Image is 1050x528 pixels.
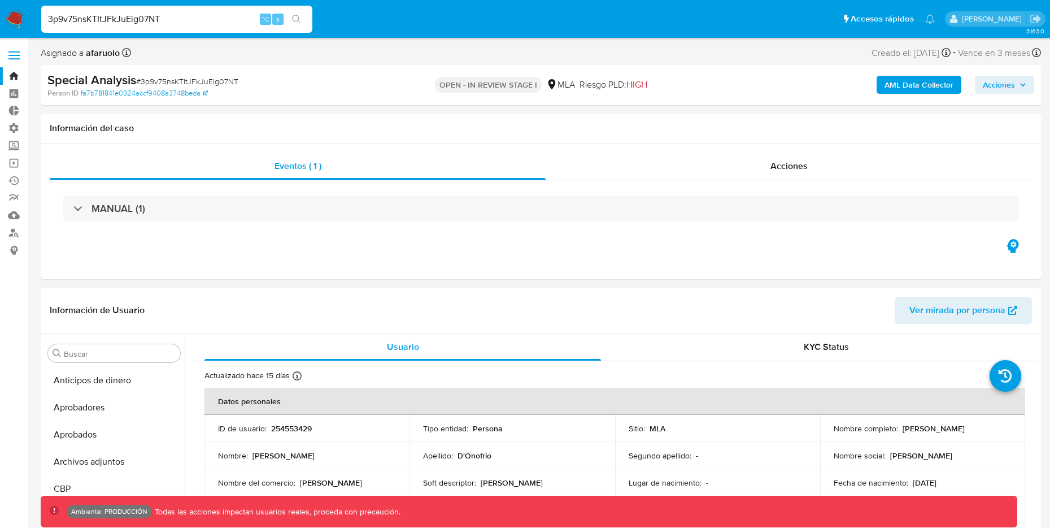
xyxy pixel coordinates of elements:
b: afaruolo [84,46,120,59]
p: Persona [473,423,503,434]
p: MLA [650,423,665,434]
span: Asignado a [41,47,120,59]
span: Acciones [983,76,1015,94]
span: s [276,14,280,24]
p: Apellido : [423,451,453,461]
b: AML Data Collector [885,76,953,94]
span: KYC Status [804,340,849,353]
div: MLA [546,79,575,91]
p: Ambiente: PRODUCCIÓN [71,509,147,514]
span: Acciones [770,159,808,172]
b: Person ID [47,88,79,98]
p: D'Onofrio [458,451,491,461]
a: Notificaciones [925,14,935,24]
button: Buscar [53,349,62,358]
span: Accesos rápidos [851,13,914,25]
p: [PERSON_NAME] [300,478,362,488]
span: Usuario [387,340,419,353]
span: Ver mirada por persona [909,297,1005,324]
p: Nombre : [218,451,248,461]
span: - [953,45,956,60]
span: Eventos ( 1 ) [275,159,321,172]
div: Creado el: [DATE] [872,45,951,60]
p: Nombre social : [834,451,886,461]
input: Buscar [64,349,176,359]
p: Nombre del comercio : [218,478,295,488]
span: Riesgo PLD: [580,79,647,91]
span: HIGH [626,78,647,91]
button: AML Data Collector [877,76,961,94]
button: Aprobados [43,421,185,448]
p: ID de usuario : [218,423,267,434]
p: Segundo apellido : [629,451,691,461]
p: Todas las acciones impactan usuarios reales, proceda con precaución. [152,507,400,517]
div: MANUAL (1) [63,196,1018,222]
p: OPEN - IN REVIEW STAGE I [435,77,542,93]
p: Nombre completo : [834,423,898,434]
p: Sitio : [629,423,645,434]
p: [PERSON_NAME] [890,451,952,461]
span: Vence en 3 meses [958,47,1030,59]
p: [PERSON_NAME] [903,423,965,434]
p: Actualizado hace 15 días [204,370,290,381]
p: [PERSON_NAME] [481,478,543,488]
p: - [696,451,698,461]
h1: Información del caso [50,123,1032,134]
p: Fecha de nacimiento : [834,478,908,488]
h3: MANUAL (1) [92,202,145,215]
button: Archivos adjuntos [43,448,185,475]
button: search-icon [285,11,308,27]
p: Lugar de nacimiento : [629,478,702,488]
p: luis.birchenz@mercadolibre.com [962,14,1026,24]
b: Special Analysis [47,71,136,89]
input: Buscar usuario o caso... [41,12,312,27]
p: [DATE] [913,478,936,488]
p: Soft descriptor : [423,478,476,488]
p: - [706,478,708,488]
h1: Información de Usuario [50,305,145,316]
a: Salir [1030,13,1042,25]
th: Datos personales [204,388,1025,415]
button: CBP [43,475,185,503]
button: Ver mirada por persona [895,297,1032,324]
p: 254553429 [271,423,312,434]
p: Tipo entidad : [423,423,468,434]
span: ⌥ [261,14,269,24]
span: # 3p9v75nsKTItJFkJuEig07NT [136,76,238,87]
button: Aprobadores [43,394,185,421]
a: fa7b781841e0324accf9408a3748beda [81,88,208,98]
button: Acciones [975,76,1034,94]
button: Anticipos de dinero [43,367,185,394]
p: [PERSON_NAME] [252,451,315,461]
